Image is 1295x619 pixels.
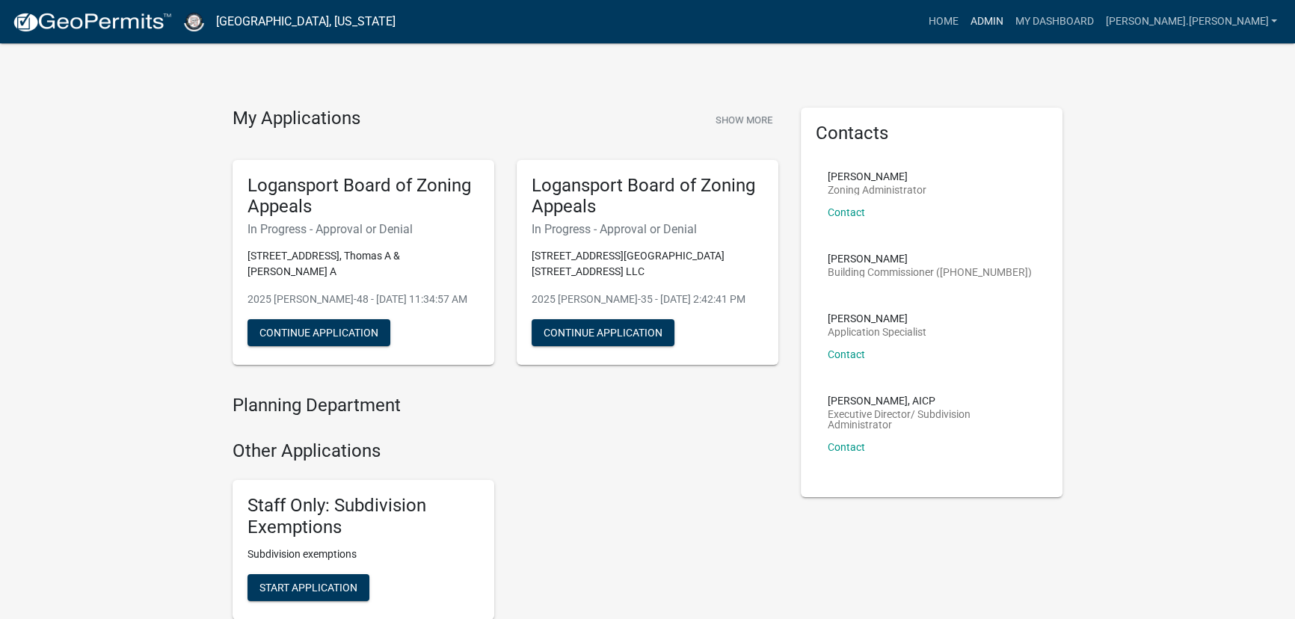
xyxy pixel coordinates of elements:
button: Show More [710,108,778,132]
a: My Dashboard [1009,7,1099,36]
h4: Planning Department [233,395,778,416]
p: [STREET_ADDRESS], Thomas A & [PERSON_NAME] A [247,248,479,280]
a: Home [922,7,964,36]
p: Subdivision exemptions [247,546,479,562]
span: Start Application [259,582,357,594]
h6: In Progress - Approval or Denial [532,222,763,236]
h5: Contacts [816,123,1048,144]
p: Executive Director/ Subdivision Administrator [828,409,1036,430]
a: Contact [828,348,865,360]
a: [PERSON_NAME].[PERSON_NAME] [1099,7,1283,36]
h6: In Progress - Approval or Denial [247,222,479,236]
button: Continue Application [247,319,390,346]
p: [PERSON_NAME] [828,313,926,324]
img: Cass County, Indiana [184,11,204,31]
a: [GEOGRAPHIC_DATA], [US_STATE] [216,9,396,34]
p: [PERSON_NAME] [828,253,1032,264]
p: [PERSON_NAME] [828,171,926,182]
a: Admin [964,7,1009,36]
h4: My Applications [233,108,360,130]
p: 2025 [PERSON_NAME]-48 - [DATE] 11:34:57 AM [247,292,479,307]
h4: Other Applications [233,440,778,462]
button: Continue Application [532,319,674,346]
p: Building Commissioner ([PHONE_NUMBER]) [828,267,1032,277]
h5: Logansport Board of Zoning Appeals [532,175,763,218]
h5: Staff Only: Subdivision Exemptions [247,495,479,538]
a: Contact [828,206,865,218]
p: 2025 [PERSON_NAME]-35 - [DATE] 2:42:41 PM [532,292,763,307]
p: [STREET_ADDRESS][GEOGRAPHIC_DATA][STREET_ADDRESS] LLC [532,248,763,280]
p: [PERSON_NAME], AICP [828,395,1036,406]
p: Application Specialist [828,327,926,337]
button: Start Application [247,574,369,601]
a: Contact [828,441,865,453]
h5: Logansport Board of Zoning Appeals [247,175,479,218]
p: Zoning Administrator [828,185,926,195]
